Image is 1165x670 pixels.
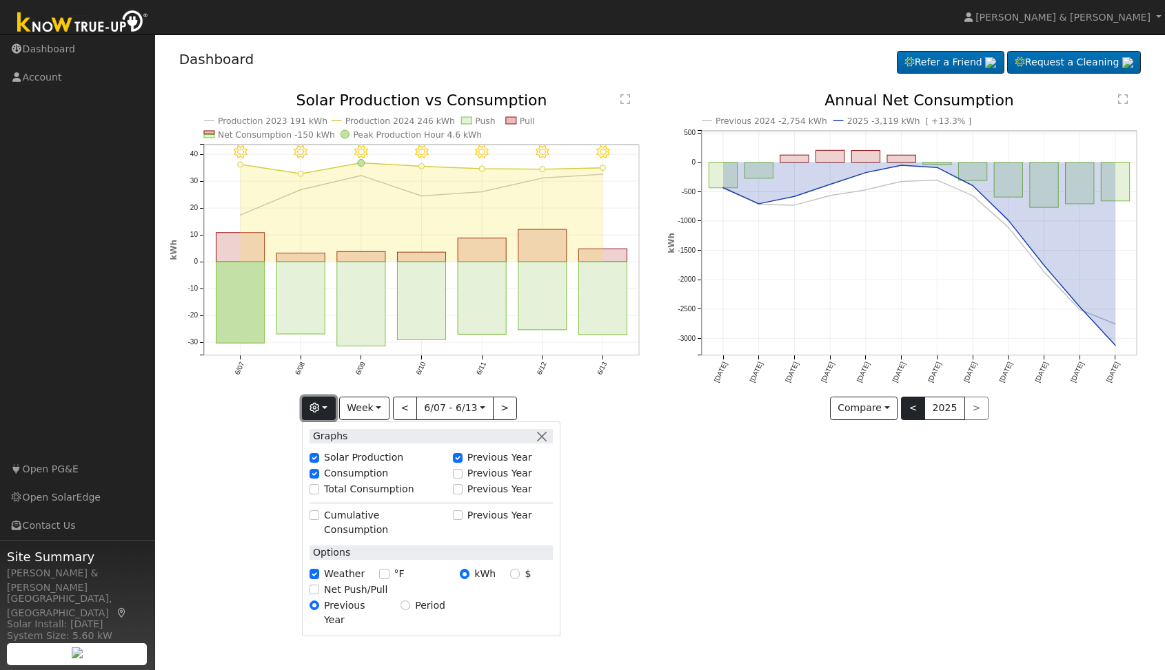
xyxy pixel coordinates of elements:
[1066,163,1094,204] rect: onclick=""
[467,466,532,481] label: Previous Year
[525,567,531,581] label: $
[620,94,630,105] text: 
[460,569,469,578] input: kWh
[475,361,487,377] text: 6/11
[458,238,506,262] rect: onclick=""
[784,361,800,384] text: [DATE]
[1102,163,1130,201] rect: onclick=""
[298,171,303,176] circle: onclick=""
[667,233,676,253] text: kWh
[985,57,996,68] img: retrieve
[310,600,319,610] input: Previous Year
[324,508,445,537] label: Cumulative Consumption
[935,165,940,170] circle: onclick=""
[467,508,532,523] label: Previous Year
[1113,322,1118,327] circle: onclick=""
[518,262,567,330] rect: onclick=""
[720,185,726,190] circle: onclick=""
[891,361,907,384] text: [DATE]
[414,145,428,159] i: 6/10 - Clear
[970,193,975,198] circle: onclick=""
[827,182,833,187] circle: onclick=""
[520,116,535,126] text: Pull
[233,361,245,377] text: 6/07
[935,178,940,183] circle: onclick=""
[467,482,532,496] label: Previous Year
[780,155,809,163] rect: onclick=""
[851,151,880,163] rect: onclick=""
[1105,361,1121,384] text: [DATE]
[600,165,605,171] circle: onclick=""
[324,450,403,465] label: Solar Production
[418,193,424,199] circle: onclick=""
[188,285,198,293] text: -10
[863,187,869,193] circle: onclick=""
[923,163,951,165] rect: onclick=""
[190,178,198,185] text: 30
[393,397,417,420] button: <
[453,510,463,520] input: Previous Year
[72,647,83,658] img: retrieve
[324,482,414,496] label: Total Consumption
[678,335,696,342] text: -3000
[792,202,798,208] circle: onclick=""
[578,262,627,335] rect: onclick=""
[310,469,319,479] input: Consumption
[353,130,482,140] text: Peak Production Hour 4.6 kWh
[1006,224,1011,230] circle: onclick=""
[467,450,532,465] label: Previous Year
[294,361,306,377] text: 6/08
[1118,94,1128,105] text: 
[190,205,198,212] text: 20
[959,163,987,180] rect: onclick=""
[276,262,325,334] rect: onclick=""
[336,262,385,346] rect: onclick=""
[749,361,764,384] text: [DATE]
[899,179,904,185] circle: onclick=""
[962,361,978,384] text: [DATE]
[345,116,454,126] text: Production 2024 246 kWh
[926,361,942,384] text: [DATE]
[792,194,798,200] circle: onclick=""
[179,51,254,67] a: Dashboard
[394,567,405,581] label: °F
[536,145,549,159] i: 6/12 - Clear
[296,92,547,109] text: Solar Production vs Consumption
[1077,307,1083,313] circle: onclick=""
[830,397,898,420] button: Compare
[415,598,445,613] label: Period
[397,252,445,262] rect: onclick=""
[354,145,368,159] i: 6/09 - Clear
[416,397,494,420] button: 6/07 - 6/13
[887,155,915,163] rect: onclick=""
[479,166,485,171] circle: onclick=""
[218,116,327,126] text: Production 2023 191 kWh
[493,397,517,420] button: >
[827,193,833,198] circle: onclick=""
[324,466,388,481] label: Consumption
[418,164,424,169] circle: onclick=""
[709,163,737,188] rect: onclick=""
[218,130,335,140] text: Net Consumption -150 kWh
[310,453,319,463] input: Solar Production
[713,361,729,384] text: [DATE]
[820,361,835,384] text: [DATE]
[1042,269,1047,275] circle: onclick=""
[824,92,1014,109] text: Annual Net Consumption
[194,258,198,266] text: 0
[600,171,605,177] circle: onclick=""
[336,252,385,262] rect: onclick=""
[237,162,243,167] circle: onclick=""
[994,163,1022,197] rect: onclick=""
[596,361,608,377] text: 6/13
[216,233,264,262] rect: onclick=""
[1077,304,1083,310] circle: onclick=""
[1030,163,1058,207] rect: onclick=""
[7,629,148,643] div: System Size: 5.60 kW
[510,569,520,578] input: $
[744,163,773,178] rect: onclick=""
[169,240,179,260] text: kWh
[294,145,307,159] i: 6/08 - Clear
[324,598,386,627] label: Previous Year
[1042,263,1047,269] circle: onclick=""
